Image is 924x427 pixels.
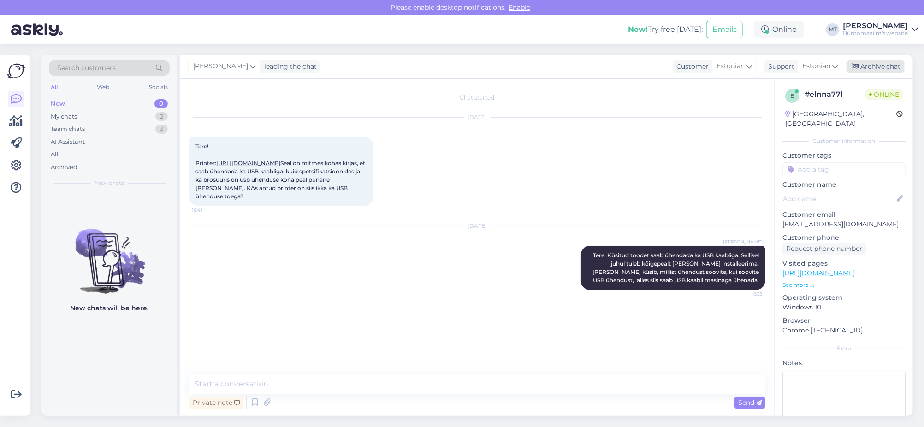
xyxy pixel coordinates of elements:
p: Notes [782,358,906,368]
p: Customer email [782,210,906,219]
div: 0 [154,99,168,108]
p: Operating system [782,293,906,302]
img: No chats [41,212,177,295]
div: # elnna77l [805,89,865,100]
div: [GEOGRAPHIC_DATA], [GEOGRAPHIC_DATA] [785,109,896,129]
span: e [790,92,794,99]
span: Search customers [57,63,116,73]
div: All [49,81,59,93]
div: Web [95,81,112,93]
p: Customer phone [782,233,906,243]
div: Try free [DATE]: [628,24,703,35]
span: Estonian [802,61,830,71]
div: Socials [147,81,170,93]
p: Customer name [782,180,906,190]
span: Enable [506,3,533,12]
b: New! [628,25,648,34]
span: Online [865,89,903,100]
span: Send [738,398,762,407]
div: Extra [782,344,906,353]
div: MT [826,23,839,36]
p: Windows 10 [782,302,906,312]
button: Emails [706,21,743,38]
a: [PERSON_NAME]Büroomaailm's website [843,22,918,37]
img: Askly Logo [7,62,25,80]
span: Tere. Küsitud toodet saab ühendada ka USB kaabliga. Sellisel juhul tuleb kõigepealt [PERSON_NAME]... [592,252,760,284]
span: [PERSON_NAME] [193,61,248,71]
div: Request phone number [782,243,866,255]
a: [URL][DOMAIN_NAME] [782,269,855,277]
a: [URL][DOMAIN_NAME] [216,160,280,166]
p: New chats will be here. [70,303,148,313]
div: Support [764,62,794,71]
div: AI Assistant [51,137,85,147]
div: 2 [155,112,168,121]
div: [DATE] [189,113,765,121]
div: [DATE] [189,222,765,230]
div: Customer information [782,137,906,145]
div: Chat started [189,94,765,102]
div: leading the chat [261,62,317,71]
div: All [51,150,59,159]
p: Visited pages [782,259,906,268]
p: [EMAIL_ADDRESS][DOMAIN_NAME] [782,219,906,229]
input: Add a tag [782,162,906,176]
p: See more ... [782,281,906,289]
div: Team chats [51,125,85,134]
div: Archive chat [847,60,905,73]
span: Estonian [717,61,745,71]
div: My chats [51,112,77,121]
span: Tere! Printer: Seal on mitmes kohas kirjas, et saab ühendada ka USB kaabliga, kuid spetsifikatsio... [195,143,367,200]
div: Private note [189,397,243,409]
div: Archived [51,163,77,172]
span: [PERSON_NAME] [723,238,763,245]
div: Online [754,21,804,38]
p: Browser [782,316,906,326]
div: New [51,99,65,108]
div: [PERSON_NAME] [843,22,908,30]
input: Add name [783,194,895,204]
div: 3 [155,125,168,134]
p: Customer tags [782,151,906,160]
span: 8:23 [728,291,763,297]
span: 16:41 [192,207,226,213]
div: Büroomaailm's website [843,30,908,37]
span: New chats [95,179,124,187]
div: Customer [673,62,709,71]
p: Chrome [TECHNICAL_ID] [782,326,906,335]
